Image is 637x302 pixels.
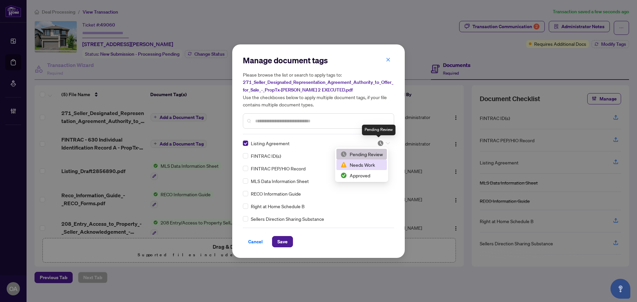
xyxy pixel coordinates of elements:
[251,215,324,222] span: Sellers Direction Sharing Substance
[340,151,383,158] div: Pending Review
[277,236,288,247] span: Save
[248,236,263,247] span: Cancel
[340,151,347,157] img: status
[243,55,394,66] h2: Manage document tags
[362,125,395,135] div: Pending Review
[251,177,309,185] span: MLS Data Information Sheet
[340,161,383,168] div: Needs Work
[386,57,390,62] span: close
[251,152,281,159] span: FINTRAC ID(s)
[243,71,394,108] h5: Please browse the list or search to apply tags to: Use the checkboxes below to apply multiple doc...
[336,159,387,170] div: Needs Work
[251,190,301,197] span: RECO Information Guide
[243,79,393,93] span: 271_Seller_Designated_Representation_Agreement_Authority_to_Offer_for_Sale_-_PropTx-[PERSON_NAME]...
[251,140,290,147] span: Listing Agreement
[243,236,268,247] button: Cancel
[340,172,347,179] img: status
[610,279,630,299] button: Open asap
[336,149,387,159] div: Pending Review
[340,161,347,168] img: status
[251,165,306,172] span: FINTRAC PEP/HIO Record
[377,140,384,147] img: status
[336,170,387,181] div: Approved
[377,140,390,147] span: Pending Review
[251,203,305,210] span: Right at Home Schedule B
[272,236,293,247] button: Save
[340,172,383,179] div: Approved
